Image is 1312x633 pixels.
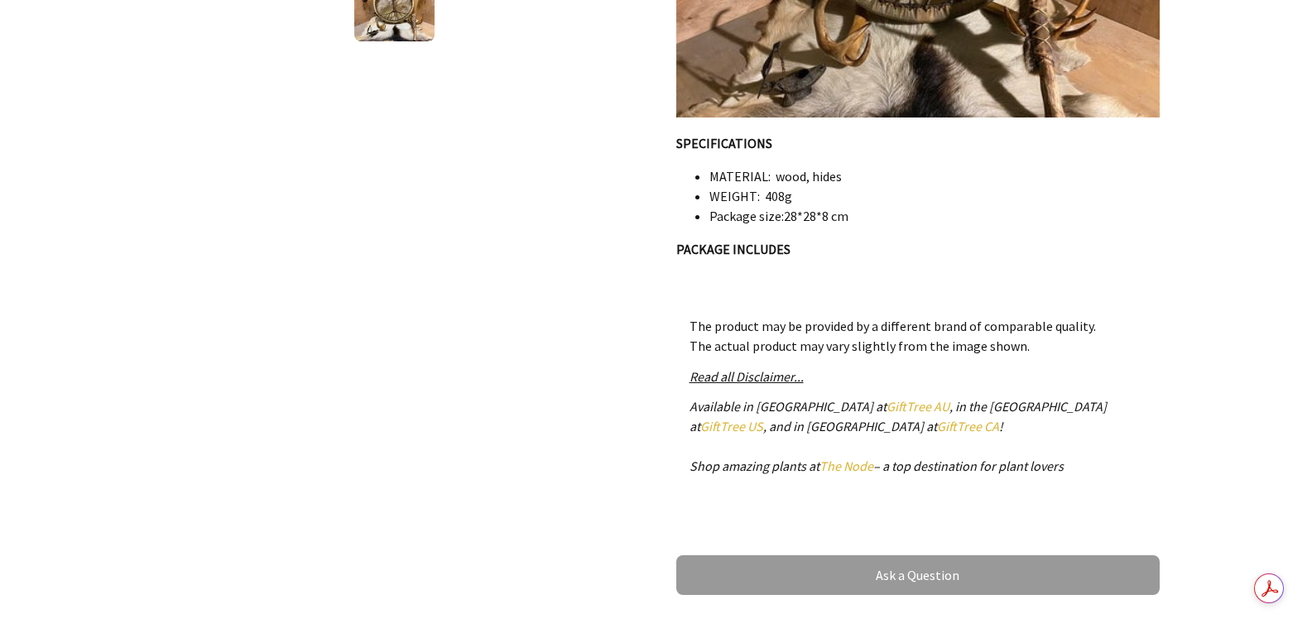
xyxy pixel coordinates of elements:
li: MATERIAL: wood, hides [709,166,1160,186]
a: The Node [819,458,873,474]
li: WEIGHT: 408g [709,186,1160,206]
li: 1 * Drum [709,272,1160,292]
a: GiftTree AU [887,398,949,415]
li: Package size:28*28*8 cm [709,206,1160,226]
strong: PACKAGE INCLUDES [676,241,791,257]
a: Ask a Question [676,555,1160,595]
em: Available in [GEOGRAPHIC_DATA] at , in the [GEOGRAPHIC_DATA] at , and in [GEOGRAPHIC_DATA] at ! S... [690,398,1107,474]
strong: PEC [683,135,706,151]
strong: IFICATIONS [706,135,772,151]
strong: S [676,135,683,151]
p: The product may be provided by a different brand of comparable quality. The actual product may va... [690,316,1146,356]
a: GiftTree CA [937,418,999,434]
a: Read all Disclaimer... [690,368,804,385]
a: GiftTree US [700,418,763,434]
